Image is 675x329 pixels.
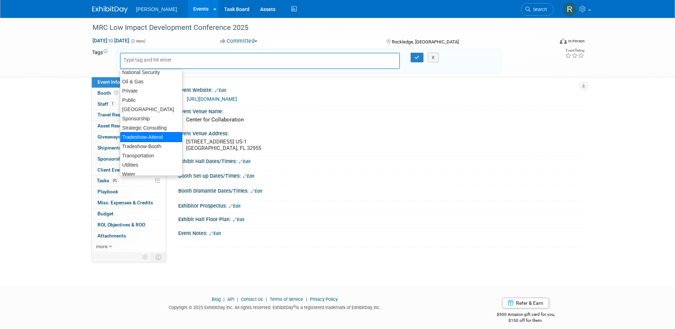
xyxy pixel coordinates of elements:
a: Budget [92,209,166,219]
a: Event Information [92,77,166,88]
a: Staff1 [92,99,166,110]
span: Rockledge, [GEOGRAPHIC_DATA] [392,39,459,45]
a: Edit [215,88,226,93]
div: Public [120,95,182,105]
div: Tradeshow-Booth [120,142,182,151]
a: ROI, Objectives & ROO [92,220,166,230]
sup: ® [293,304,296,308]
button: X [428,53,439,63]
div: Booth Dismantle Dates/Times: [178,186,583,195]
span: Tasks [97,178,119,183]
td: Tags [92,49,110,73]
div: In-Person [568,38,585,44]
span: 1 [110,101,115,106]
div: MRC Low Impact Development Conference 2025 [90,21,543,34]
a: Client Event [92,165,166,176]
div: Oil & Gas [120,77,182,86]
div: [GEOGRAPHIC_DATA] [120,105,182,114]
a: Edit [233,217,244,222]
span: Sponsorships [97,156,128,162]
span: 0% [111,178,119,183]
div: Utilities [120,160,182,169]
a: Edit [239,159,251,164]
span: Giveaways [97,134,121,140]
div: Center for Collaboration [184,114,578,125]
div: $500 Amazon gift card for you, [468,307,583,323]
span: Attachments [97,233,126,239]
span: ROI, Objectives & ROO [97,222,145,228]
span: [DATE] [DATE] [92,37,130,44]
div: Event Rating [565,49,584,52]
div: Sponsorship [120,114,182,123]
a: Privacy Policy [310,297,338,302]
a: Playbook [92,187,166,197]
a: Tasks0% [92,176,166,186]
div: Event Venue Name: [178,106,583,115]
div: Water [120,169,182,179]
span: Client Event [97,167,124,173]
span: Shipments [97,145,121,151]
pre: [STREET_ADDRESS] US-1 [GEOGRAPHIC_DATA], FL 32955 [186,139,339,151]
a: Contact Us [241,297,263,302]
a: Attachments [92,231,166,241]
a: Terms of Service [270,297,303,302]
span: | [222,297,226,302]
a: [URL][DOMAIN_NAME] [187,96,237,102]
div: Copyright © 2025 ExhibitDay, Inc. All rights reserved. ExhibitDay is a registered trademark of Ex... [92,303,458,311]
div: Exhibit Hall Dates/Times: [178,156,583,165]
td: Toggle Event Tabs [151,252,166,262]
a: Edit [209,231,221,236]
div: Event Format [512,37,585,48]
span: | [304,297,309,302]
span: more [96,244,107,249]
span: Booth [97,90,120,96]
a: Misc. Expenses & Credits [92,198,166,208]
button: Committed [218,37,260,45]
img: Rebecca Deis [563,2,576,16]
span: Playbook [97,189,118,194]
div: Booth Set-up Dates/Times: [178,171,583,180]
span: Staff [97,101,115,107]
div: Tradeshow-Attend [120,132,183,142]
a: Asset Reservations [92,121,166,131]
span: | [264,297,269,302]
div: Exhibitor Prospectus: [178,200,583,210]
span: to [107,38,114,43]
div: National Security [120,68,182,77]
a: Sponsorships [92,154,166,164]
span: Misc. Expenses & Credits [97,200,153,205]
td: Personalize Event Tab Strip [139,252,152,262]
input: Type tag and hit enter [123,56,180,63]
a: Booth [92,88,166,99]
div: Exhibit Hall Floor Plan: [178,214,583,223]
span: Booth not reserved yet [113,90,120,95]
a: Shipments [92,143,166,153]
span: | [235,297,240,302]
span: Event Information [97,79,137,85]
span: [PERSON_NAME] [136,6,177,12]
span: Travel Reservations [97,112,141,117]
a: Giveaways [92,132,166,142]
span: Asset Reservations [97,123,140,129]
a: Travel Reservations [92,110,166,120]
div: Event Website: [178,85,583,94]
span: Search [531,7,547,12]
div: Private [120,86,182,95]
a: Edit [243,174,254,179]
a: Refer & Earn [502,298,549,308]
a: API [227,297,234,302]
span: (2 days) [131,39,146,43]
div: Event Notes: [178,228,583,237]
img: Format-Inperson.png [560,38,567,44]
span: Budget [97,211,114,216]
a: more [92,241,166,252]
div: Strategic Consulting [120,123,182,132]
div: Transportation [120,151,182,160]
div: $150 off for them. [468,318,583,324]
a: Blog [212,297,221,302]
img: ExhibitDay [92,6,128,13]
a: Search [521,3,554,16]
a: Edit [251,189,262,194]
a: Edit [229,204,241,209]
div: Event Venue Address: [178,128,583,137]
